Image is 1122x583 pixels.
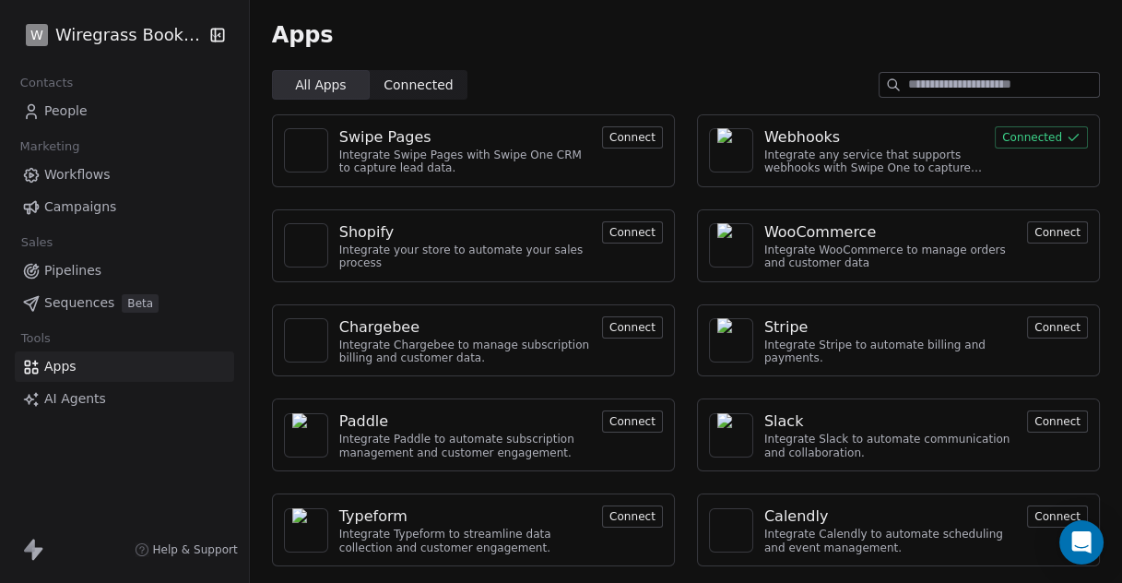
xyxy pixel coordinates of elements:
[339,221,591,244] a: Shopify
[717,318,745,363] img: NA
[339,126,431,149] div: Swipe Pages
[709,223,753,268] a: NA
[764,316,1016,339] a: Stripe
[602,126,663,149] button: Connect
[15,384,234,414] a: AI Agents
[602,507,663,525] a: Connect
[717,223,745,268] img: NA
[709,413,753,458] a: NA
[15,192,234,222] a: Campaigns
[292,137,320,164] img: NA
[764,221,876,244] div: WooCommerce
[709,128,753,173] a: NA
[602,316,663,339] button: Connect
[15,256,234,286] a: Pipelines
[284,318,328,363] a: NA
[764,316,808,339] div: Stripe
[1027,506,1088,528] button: Connect
[995,128,1088,146] a: Connected
[292,508,320,553] img: NA
[339,433,591,459] div: Integrate Paddle to automate subscription management and customer engagement.
[1027,412,1088,430] a: Connect
[339,316,591,339] a: Chargebee
[339,528,591,554] div: Integrate Typeform to streamline data collection and customer engagement.
[44,261,101,280] span: Pipelines
[717,413,745,458] img: NA
[1027,318,1088,336] a: Connect
[764,506,1016,528] a: Calendly
[339,316,419,339] div: Chargebee
[1027,223,1088,241] a: Connect
[284,128,328,173] a: NA
[339,244,591,270] div: Integrate your store to automate your sales process
[764,221,1016,244] a: WooCommerce
[1027,221,1088,244] button: Connect
[1027,316,1088,339] button: Connect
[44,165,111,184] span: Workflows
[764,126,984,149] a: Webhooks
[602,506,663,528] button: Connect
[13,325,58,352] span: Tools
[339,410,591,433] a: Paddle
[15,96,234,126] a: People
[292,327,320,354] img: NA
[44,293,114,313] span: Sequences
[153,542,238,557] span: Help & Support
[15,288,234,318] a: SequencesBeta
[764,244,1016,270] div: Integrate WooCommerce to manage orders and customer data
[602,410,663,433] button: Connect
[1027,410,1088,433] button: Connect
[339,506,591,528] a: Typeform
[995,126,1088,149] button: Connected
[339,506,407,528] div: Typeform
[709,318,753,363] a: NA
[1059,520,1104,565] div: Open Intercom Messenger
[602,318,663,336] a: Connect
[284,223,328,268] a: NA
[12,133,88,161] span: Marketing
[339,221,395,244] div: Shopify
[602,223,663,241] a: Connect
[764,339,1016,365] div: Integrate Stripe to automate billing and payments.
[272,21,334,49] span: Apps
[709,508,753,553] a: NA
[44,101,88,121] span: People
[384,76,453,95] span: Connected
[339,410,388,433] div: Paddle
[30,26,43,44] span: W
[764,528,1016,554] div: Integrate Calendly to automate scheduling and event management.
[15,351,234,382] a: Apps
[13,229,61,256] span: Sales
[12,69,81,97] span: Contacts
[764,410,803,433] div: Slack
[764,506,828,528] div: Calendly
[1027,507,1088,525] a: Connect
[602,221,663,244] button: Connect
[22,19,196,51] button: WWiregrass Bookkeeping
[44,197,116,217] span: Campaigns
[44,357,77,376] span: Apps
[135,542,238,557] a: Help & Support
[339,126,591,149] a: Swipe Pages
[764,126,840,149] div: Webhooks
[339,339,591,365] div: Integrate Chargebee to manage subscription billing and customer data.
[15,160,234,190] a: Workflows
[55,23,205,47] span: Wiregrass Bookkeeping
[292,413,320,458] img: NA
[44,389,106,409] span: AI Agents
[764,149,984,175] div: Integrate any service that supports webhooks with Swipe One to capture and automate data workflows.
[764,433,1016,459] div: Integrate Slack to automate communication and collaboration.
[292,223,320,268] img: NA
[284,413,328,458] a: NA
[122,294,159,313] span: Beta
[339,149,591,175] div: Integrate Swipe Pages with Swipe One CRM to capture lead data.
[764,410,1016,433] a: Slack
[717,128,745,173] img: NA
[602,128,663,146] a: Connect
[284,508,328,553] a: NA
[602,412,663,430] a: Connect
[717,517,745,544] img: NA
